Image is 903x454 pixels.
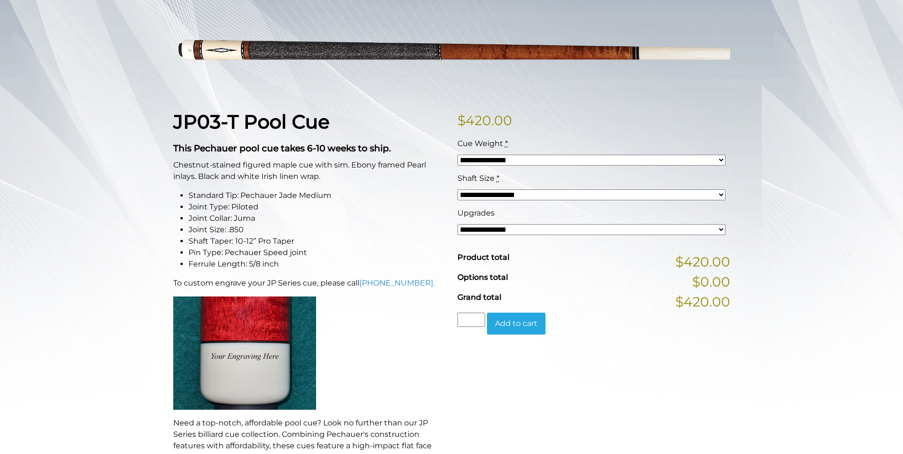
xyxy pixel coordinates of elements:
abbr: required [496,174,499,183]
span: $0.00 [692,272,730,292]
button: Add to cart [487,313,546,335]
input: Product quantity [457,313,485,327]
strong: This Pechauer pool cue takes 6-10 weeks to ship. [173,143,391,154]
span: Options total [457,273,508,282]
a: [PHONE_NUMBER]. [359,278,435,287]
li: Standard Tip: Pechauer Jade Medium [189,190,446,201]
img: jp03-T.png [173,3,730,96]
img: An image of a cue butt with the words "YOUR ENGRAVING HERE". [173,296,316,410]
li: Joint Collar: Juma [189,213,446,224]
li: Joint Type: Piloted [189,201,446,213]
bdi: 420.00 [457,112,512,128]
span: Upgrades [457,208,495,217]
span: $420.00 [675,252,730,272]
p: To custom engrave your JP Series cue, please call [173,277,446,289]
span: Product total [457,253,509,262]
li: Shaft Taper: 10-12” Pro Taper [189,236,446,247]
li: Pin Type: Pechauer Speed joint [189,247,446,258]
span: Shaft Size [457,174,495,183]
li: Ferrule Length: 5/8 inch [189,258,446,270]
span: $ [457,112,466,128]
p: Chestnut-stained figured maple cue with sim. Ebony framed Pearl inlays. Black and white Irish lin... [173,159,446,182]
span: Cue Weight [457,139,503,148]
abbr: required [505,139,508,148]
li: Joint Size: .850 [189,224,446,236]
span: $420.00 [675,292,730,312]
strong: JP03-T Pool Cue [173,110,329,133]
span: Grand total [457,293,501,302]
